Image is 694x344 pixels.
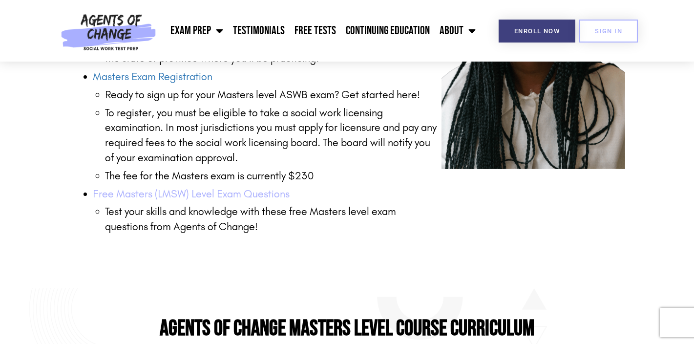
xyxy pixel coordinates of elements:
[579,20,638,43] a: SIGN IN
[105,169,442,184] li: The fee for the Masters exam is currently $230
[290,19,341,43] a: Free Tests
[105,106,442,166] p: To register, you must be eligible to take a social work licensing examination. In most jurisdicti...
[93,70,213,83] a: Masters Exam Registration
[105,204,442,235] li: Test your skills and knowledge with these free Masters level exam questions from Agents of Change!
[499,20,575,43] a: Enroll Now
[228,19,290,43] a: Testimonials
[161,19,481,43] nav: Menu
[93,188,290,200] a: Free Masters (LMSW) Level Exam Questions
[105,87,442,103] li: Ready to sign up for your Masters level ASWB exam? Get started here!
[435,19,481,43] a: About
[514,28,560,34] span: Enroll Now
[341,19,435,43] a: Continuing Education
[166,19,228,43] a: Exam Prep
[595,28,622,34] span: SIGN IN
[74,318,621,340] h2: Agents of Change Masters Level Course Curriculum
